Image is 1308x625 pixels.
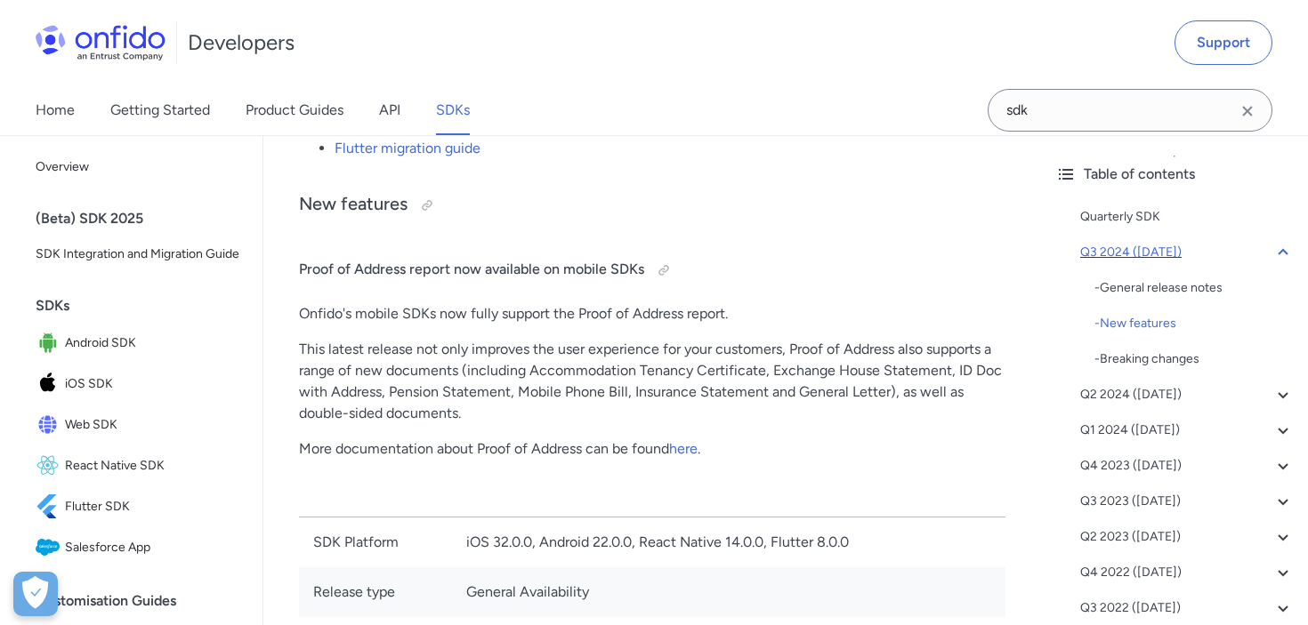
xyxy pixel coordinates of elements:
img: Onfido Logo [36,25,166,60]
img: IconWeb SDK [36,413,65,437]
img: IconFlutter SDK [36,494,65,519]
a: API [379,85,400,135]
input: Onfido search input field [988,89,1272,132]
a: -General release notes [1094,277,1294,299]
span: SDK Integration and Migration Guide [36,244,241,265]
a: Q3 2024 ([DATE]) [1080,242,1294,263]
a: Getting Started [110,85,210,135]
h1: Developers [188,28,295,57]
td: General Availability [452,567,1005,617]
span: React Native SDK [65,453,241,478]
svg: Clear search field button [1237,100,1258,122]
div: - New features [1094,313,1294,334]
a: Q4 2022 ([DATE]) [1080,562,1294,583]
a: Q3 2023 ([DATE]) [1080,491,1294,512]
a: Flutter migration guide [335,140,480,156]
img: IconiOS SDK [36,372,65,397]
h3: New features [299,191,1005,220]
p: This latest release not only improves the user experience for your customers, Proof of Address al... [299,339,1005,424]
img: IconReact Native SDK [36,453,65,478]
a: Q1 2024 ([DATE]) [1080,420,1294,441]
a: IconAndroid SDKAndroid SDK [28,324,248,363]
span: Web SDK [65,413,241,437]
a: SDKs [436,85,470,135]
a: -New features [1094,313,1294,334]
td: iOS 32.0.0, Android 22.0.0, React Native 14.0.0, Flutter 8.0.0 [452,517,1005,568]
span: Overview [36,156,241,178]
a: IconFlutter SDKFlutter SDK [28,487,248,526]
a: here [669,440,698,457]
p: More documentation about Proof of Address can be found . [299,438,1005,460]
a: SDK Integration and Migration Guide [28,236,248,272]
a: Q4 2023 ([DATE]) [1080,455,1294,477]
div: SDKs [36,288,255,324]
div: - General release notes [1094,277,1294,299]
a: Q2 2024 ([DATE]) [1080,384,1294,405]
a: IconSalesforce AppSalesforce App [28,528,248,567]
a: Q3 2022 ([DATE]) [1080,597,1294,619]
img: IconSalesforce App [36,535,65,560]
a: -Breaking changes [1094,349,1294,370]
p: Onfido's mobile SDKs now fully support the Proof of Address report. [299,303,1005,325]
button: Open Preferences [13,572,58,616]
a: IconiOS SDKiOS SDK [28,365,248,404]
a: Product Guides [246,85,343,135]
a: IconReact Native SDKReact Native SDK [28,446,248,485]
a: Quarterly SDK [1080,206,1294,228]
div: Customisation Guides [36,583,255,619]
a: Home [36,85,75,135]
span: Salesforce App [65,535,241,560]
span: Android SDK [65,331,241,356]
a: Overview [28,149,248,185]
td: Release type [299,567,452,617]
img: IconAndroid SDK [36,331,65,356]
h4: Proof of Address report now available on mobile SDKs [299,256,1005,284]
div: Table of contents [1055,164,1294,185]
span: Flutter SDK [65,494,241,519]
a: Q2 2023 ([DATE]) [1080,526,1294,548]
div: - Breaking changes [1094,349,1294,370]
td: SDK Platform [299,517,452,568]
span: iOS SDK [65,372,241,397]
a: Support [1175,20,1272,65]
div: Cookie Preferences [13,572,58,616]
div: (Beta) SDK 2025 [36,201,255,236]
a: IconWeb SDKWeb SDK [28,405,248,445]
